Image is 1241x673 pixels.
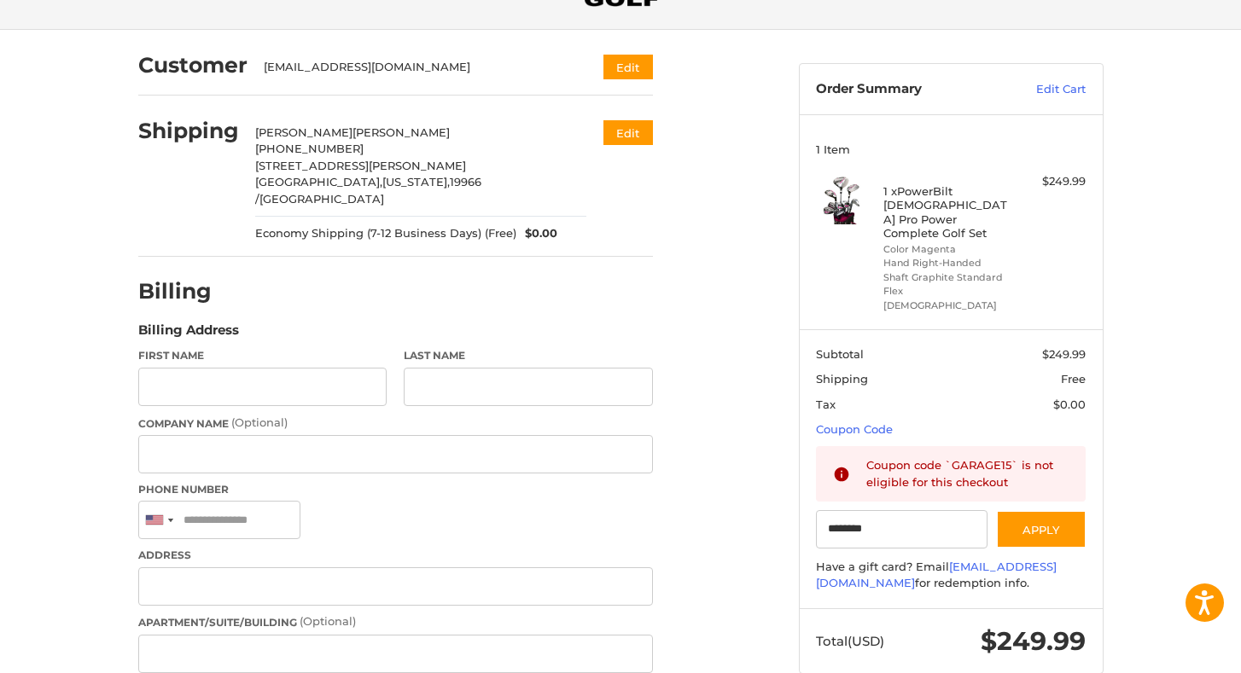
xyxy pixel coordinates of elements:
[259,192,384,206] span: [GEOGRAPHIC_DATA]
[300,614,356,628] small: (Optional)
[883,284,1014,312] li: Flex [DEMOGRAPHIC_DATA]
[255,225,516,242] span: Economy Shipping (7-12 Business Days) (Free)
[603,55,653,79] button: Edit
[1018,173,1086,190] div: $249.99
[816,633,884,649] span: Total (USD)
[816,372,868,386] span: Shipping
[816,559,1086,592] div: Have a gift card? Email for redemption info.
[138,548,653,563] label: Address
[1042,347,1086,361] span: $249.99
[883,184,1014,240] h4: 1 x PowerBilt [DEMOGRAPHIC_DATA] Pro Power Complete Golf Set
[516,225,557,242] span: $0.00
[255,142,364,155] span: [PHONE_NUMBER]
[138,482,653,497] label: Phone Number
[883,270,1014,285] li: Shaft Graphite Standard
[866,457,1069,490] div: Coupon code `GARAGE15` is not eligible for this checkout
[255,159,466,172] span: [STREET_ADDRESS][PERSON_NAME]
[352,125,450,139] span: [PERSON_NAME]
[138,52,248,78] h2: Customer
[883,242,1014,257] li: Color Magenta
[138,118,239,144] h2: Shipping
[816,142,1086,156] h3: 1 Item
[816,422,893,436] a: Coupon Code
[138,415,653,432] label: Company Name
[1061,372,1086,386] span: Free
[996,510,1087,548] button: Apply
[231,415,288,429] small: (Optional)
[138,348,387,363] label: First Name
[883,256,1014,270] li: Hand Right-Handed
[981,625,1086,657] span: $249.99
[138,278,238,305] h2: Billing
[999,81,1086,98] a: Edit Cart
[1053,397,1086,411] span: $0.00
[816,510,988,548] input: Gift Certificate or Coupon Code
[264,59,570,76] div: [EMAIL_ADDRESS][DOMAIN_NAME]
[382,175,450,189] span: [US_STATE],
[255,175,481,206] span: 19966 /
[139,502,178,538] div: United States: +1
[603,120,653,145] button: Edit
[816,397,836,411] span: Tax
[138,613,653,630] label: Apartment/Suite/Building
[255,175,382,189] span: [GEOGRAPHIC_DATA],
[1100,627,1241,673] iframe: Google Customer Reviews
[404,348,653,363] label: Last Name
[255,125,352,139] span: [PERSON_NAME]
[816,347,864,361] span: Subtotal
[816,81,999,98] h3: Order Summary
[138,321,239,348] legend: Billing Address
